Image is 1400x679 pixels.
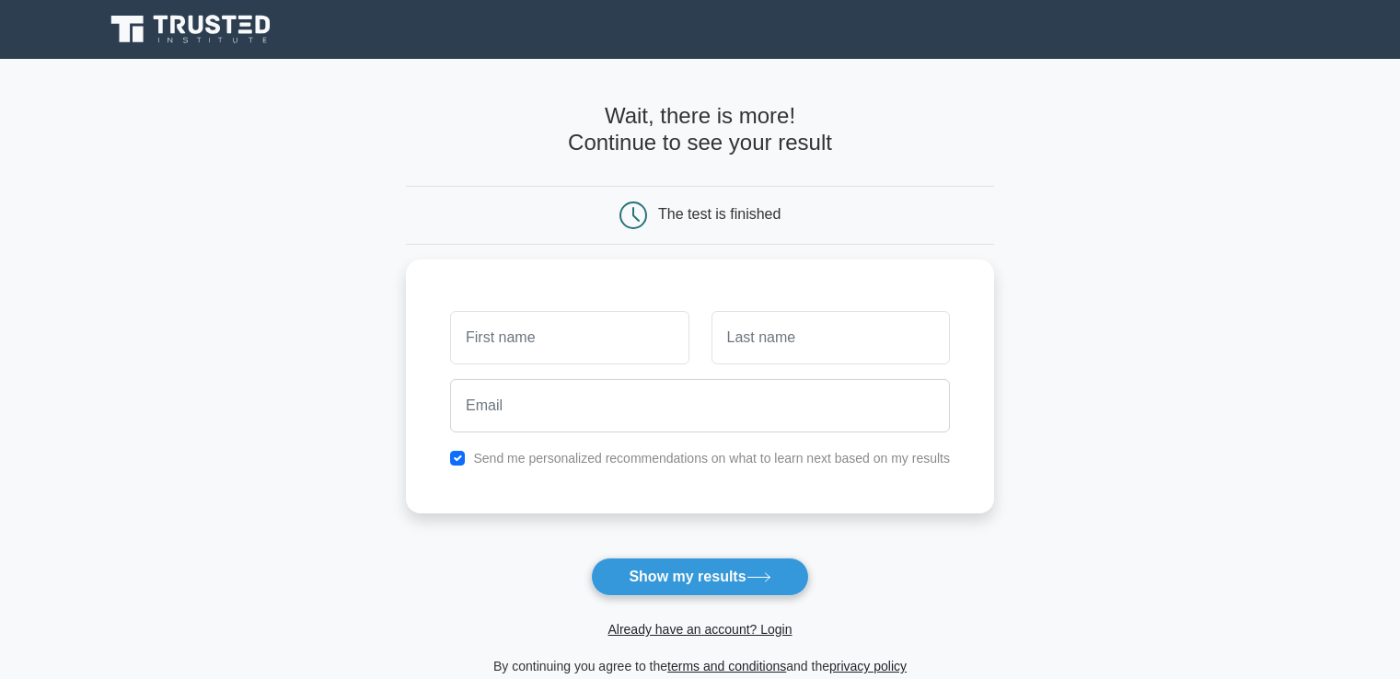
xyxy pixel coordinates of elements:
div: By continuing you agree to the and the [395,655,1005,677]
input: First name [450,311,688,364]
h4: Wait, there is more! Continue to see your result [406,103,994,156]
a: Already have an account? Login [607,622,792,637]
input: Last name [712,311,950,364]
div: The test is finished [658,206,781,222]
input: Email [450,379,950,432]
label: Send me personalized recommendations on what to learn next based on my results [473,451,950,466]
button: Show my results [591,558,808,596]
a: privacy policy [829,659,907,673]
a: terms and conditions [667,659,786,673]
